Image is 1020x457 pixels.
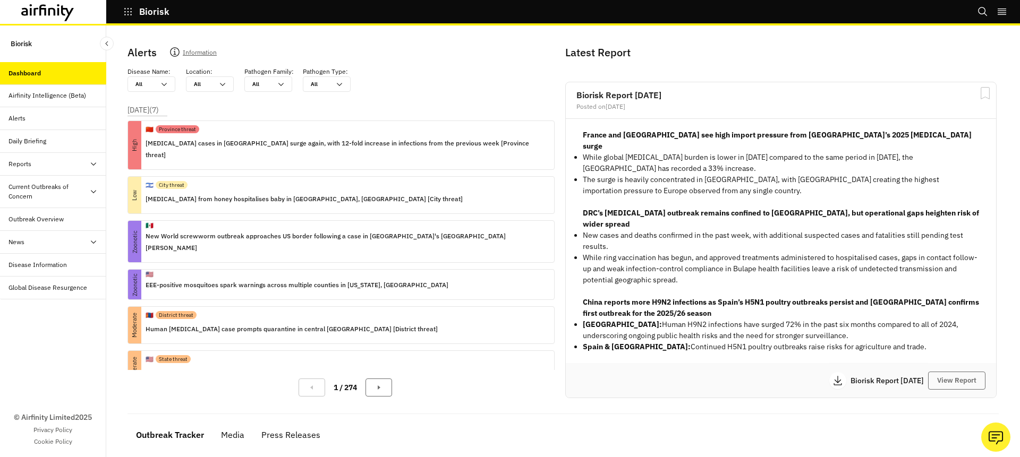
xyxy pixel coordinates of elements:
[33,425,72,435] a: Privacy Policy
[8,283,87,292] div: Global Disease Resurgence
[583,342,691,351] strong: Spain & [GEOGRAPHIC_DATA]:
[8,182,89,201] div: Current Outbreaks of Concern
[928,372,985,390] button: View Report
[8,237,24,247] div: News
[583,208,979,229] strong: DRC’s [MEDICAL_DATA] outbreak remains confined to [GEOGRAPHIC_DATA], but operational gaps heighte...
[583,320,662,329] strong: [GEOGRAPHIC_DATA]:
[146,367,466,379] p: Severe [MEDICAL_DATA] case prompts tick-bite warnings in [US_STATE], [GEOGRAPHIC_DATA] [State thr...
[583,252,979,286] p: While ring vaccination has begun, and approved treatments administered to hospitalised cases, gap...
[221,427,244,443] div: Media
[120,278,150,291] p: Zoonotic
[979,87,992,100] svg: Bookmark Report
[8,114,25,123] div: Alerts
[123,3,169,21] button: Biorisk
[146,221,154,230] p: 🇲🇽
[11,34,32,54] p: Biorisk
[146,311,154,320] p: 🇲🇳
[977,3,988,21] button: Search
[116,363,153,376] p: Moderate
[146,270,154,279] p: 🇺🇸
[146,137,546,161] p: [MEDICAL_DATA] cases in [GEOGRAPHIC_DATA] surge again, with 12-fold increase in infections from t...
[8,136,46,146] div: Daily Briefing
[146,323,438,335] p: Human [MEDICAL_DATA] case prompts quarantine in central [GEOGRAPHIC_DATA] [District threat]
[136,427,204,443] div: Outbreak Tracker
[34,437,72,446] a: Cookie Policy
[8,159,31,169] div: Reports
[8,91,86,100] div: Airfinity Intelligence (Beta)
[583,152,979,174] p: While global [MEDICAL_DATA] burden is lower in [DATE] compared to the same period in [DATE], the ...
[583,230,979,252] p: New cases and deaths confirmed in the past week, with additional suspected cases and fatalities s...
[583,174,979,196] p: The surge is heavily concentrated in [GEOGRAPHIC_DATA], with [GEOGRAPHIC_DATA] creating the highe...
[110,139,159,152] p: High
[127,105,159,116] p: [DATE] ( 7 )
[14,412,92,423] p: © Airfinity Limited 2025
[146,230,546,254] p: New World screwworm outbreak approaches US border following a case in [GEOGRAPHIC_DATA]'s [GEOGRA...
[146,279,448,291] p: EEE-positive mosquitoes spark warnings across multiple counties in [US_STATE], [GEOGRAPHIC_DATA]
[114,235,156,248] p: Zoonotic
[334,382,357,393] p: 1 / 274
[576,104,985,110] div: Posted on [DATE]
[583,319,979,341] p: Human H9N2 infections have surged 72% in the past six months compared to all of 2024, underscorin...
[127,67,171,76] p: Disease Name :
[576,91,985,99] h2: Biorisk Report [DATE]
[261,427,320,443] div: Press Releases
[159,125,196,133] p: Province threat
[183,47,217,62] p: Information
[116,318,153,332] p: Moderate
[565,45,994,61] p: Latest Report
[186,67,212,76] p: Location :
[981,422,1010,452] button: Ask our analysts
[365,378,392,396] button: Next Page
[146,355,154,364] p: 🇺🇸
[159,355,188,363] p: State threat
[146,180,154,190] p: 🇮🇱
[146,125,154,134] p: 🇨🇳
[8,68,41,78] div: Dashboard
[139,7,169,16] p: Biorisk
[146,193,463,205] p: [MEDICAL_DATA] from honey hospitalises baby in [GEOGRAPHIC_DATA], [GEOGRAPHIC_DATA] [City threat]
[127,45,157,61] p: Alerts
[303,67,348,76] p: Pathogen Type :
[100,37,114,50] button: Close Sidebar
[159,181,184,189] p: City threat
[159,311,193,319] p: District threat
[583,297,979,318] strong: China reports more H9N2 infections as Spain’s H5N1 poultry outbreaks persist and [GEOGRAPHIC_DATA...
[851,377,928,384] p: Biorisk Report [DATE]
[583,130,972,151] strong: France and [GEOGRAPHIC_DATA] see high import pressure from [GEOGRAPHIC_DATA]’s 2025 [MEDICAL_DATA...
[583,341,979,352] p: Continued H5N1 poultry outbreaks raise risks for agriculture and trade.
[8,260,67,270] div: Disease Information
[8,214,64,224] div: Outbreak Overview
[299,378,325,396] button: Previous Page
[244,67,294,76] p: Pathogen Family :
[116,188,153,202] p: Low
